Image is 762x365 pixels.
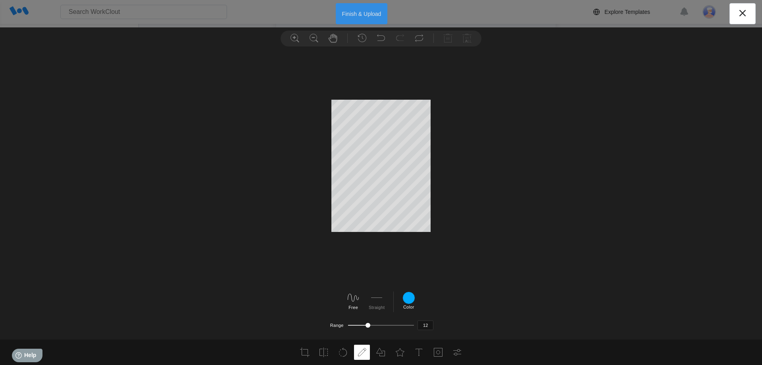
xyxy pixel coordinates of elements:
[330,323,344,328] label: Range
[369,305,385,310] label: Straight
[402,292,415,309] div: Color
[336,3,388,24] button: Finish & Upload
[403,305,414,309] label: Color
[348,305,358,310] label: Free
